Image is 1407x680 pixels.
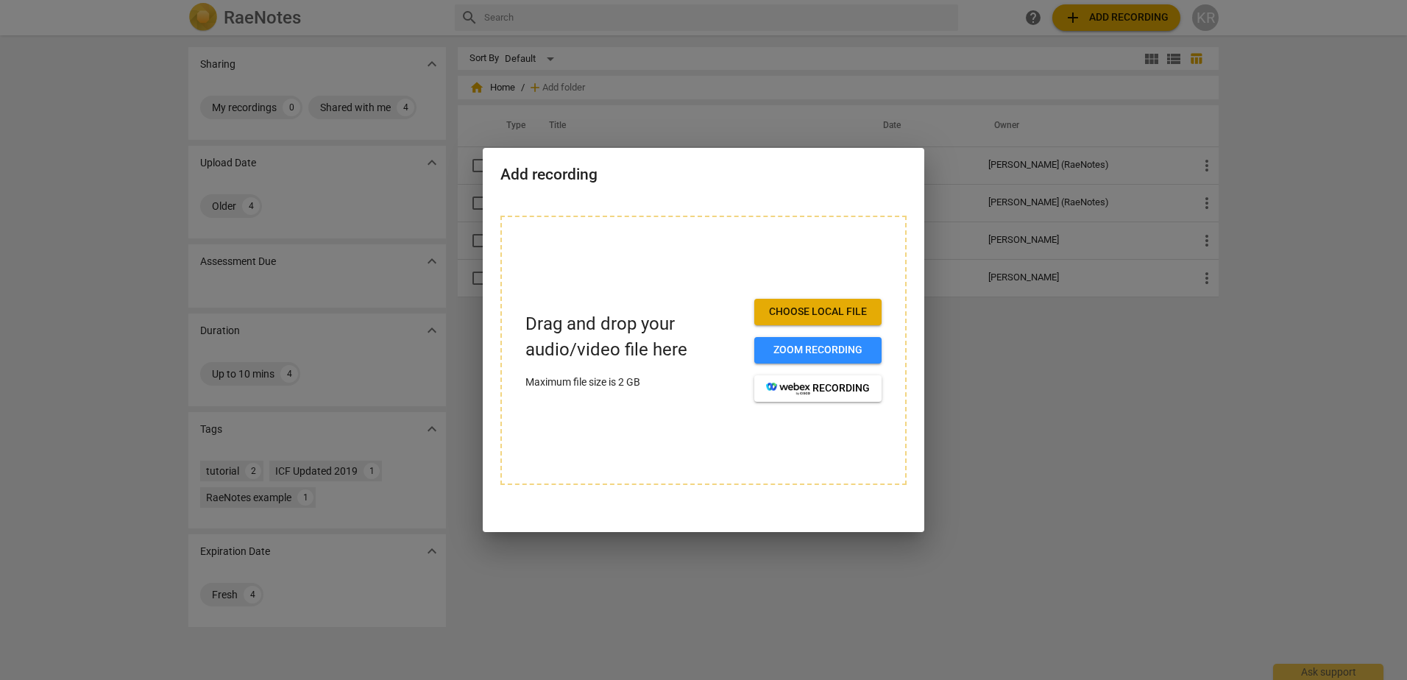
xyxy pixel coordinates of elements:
span: Zoom recording [766,343,870,358]
button: Choose local file [754,299,882,325]
button: recording [754,375,882,402]
button: Zoom recording [754,337,882,364]
span: Choose local file [766,305,870,319]
p: Drag and drop your audio/video file here [525,311,743,363]
p: Maximum file size is 2 GB [525,375,743,390]
span: recording [766,381,870,396]
h2: Add recording [500,166,907,184]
